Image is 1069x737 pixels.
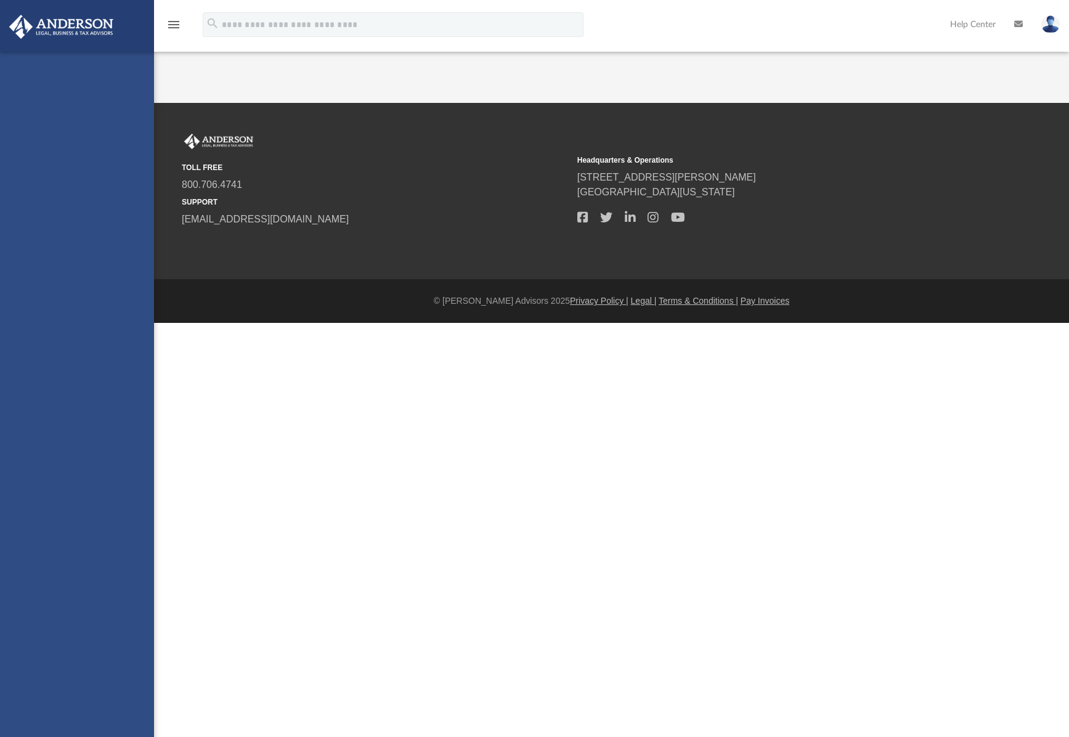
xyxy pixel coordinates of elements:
[631,296,657,306] a: Legal |
[577,172,756,182] a: [STREET_ADDRESS][PERSON_NAME]
[206,17,219,30] i: search
[154,295,1069,307] div: © [PERSON_NAME] Advisors 2025
[182,197,569,208] small: SUPPORT
[577,155,964,166] small: Headquarters & Operations
[182,179,242,190] a: 800.706.4741
[182,214,349,224] a: [EMAIL_ADDRESS][DOMAIN_NAME]
[166,17,181,32] i: menu
[1041,15,1060,33] img: User Pic
[659,296,738,306] a: Terms & Conditions |
[166,23,181,32] a: menu
[577,187,735,197] a: [GEOGRAPHIC_DATA][US_STATE]
[182,162,569,173] small: TOLL FREE
[6,15,117,39] img: Anderson Advisors Platinum Portal
[182,134,256,150] img: Anderson Advisors Platinum Portal
[741,296,789,306] a: Pay Invoices
[570,296,628,306] a: Privacy Policy |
